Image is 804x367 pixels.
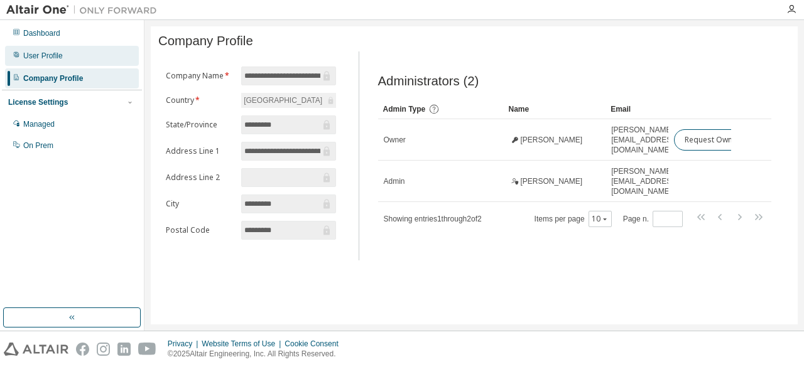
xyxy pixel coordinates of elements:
div: On Prem [23,141,53,151]
div: Dashboard [23,28,60,38]
img: Altair One [6,4,163,16]
img: facebook.svg [76,343,89,356]
label: Company Name [166,71,234,81]
img: instagram.svg [97,343,110,356]
span: Company Profile [158,34,253,48]
div: Name [509,99,601,119]
label: Address Line 2 [166,173,234,183]
span: [PERSON_NAME] [521,135,583,145]
img: linkedin.svg [117,343,131,356]
label: State/Province [166,120,234,130]
label: Country [166,95,234,105]
label: Postal Code [166,225,234,235]
span: [PERSON_NAME][EMAIL_ADDRESS][DOMAIN_NAME] [611,166,678,196]
span: Administrators (2) [378,74,479,88]
div: Email [611,99,663,119]
img: youtube.svg [138,343,156,356]
div: [GEOGRAPHIC_DATA] [241,93,335,108]
span: Owner [384,135,406,145]
p: © 2025 Altair Engineering, Inc. All Rights Reserved. [168,349,346,359]
button: Request Owner Change [674,129,780,151]
img: altair_logo.svg [4,343,68,356]
span: Page n. [623,211,683,227]
div: Managed [23,119,55,129]
label: City [166,199,234,209]
span: Admin Type [383,105,426,114]
span: Items per page [535,211,612,227]
div: User Profile [23,51,63,61]
button: 10 [592,214,609,224]
div: License Settings [8,97,68,107]
div: [GEOGRAPHIC_DATA] [242,93,324,107]
div: Privacy [168,339,202,349]
div: Website Terms of Use [202,339,285,349]
label: Address Line 1 [166,146,234,156]
span: [PERSON_NAME][EMAIL_ADDRESS][DOMAIN_NAME] [611,125,678,155]
div: Cookie Consent [285,339,345,349]
span: Admin [384,176,405,186]
span: Showing entries 1 through 2 of 2 [384,215,482,223]
div: Company Profile [23,73,83,83]
span: [PERSON_NAME] [521,176,583,186]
